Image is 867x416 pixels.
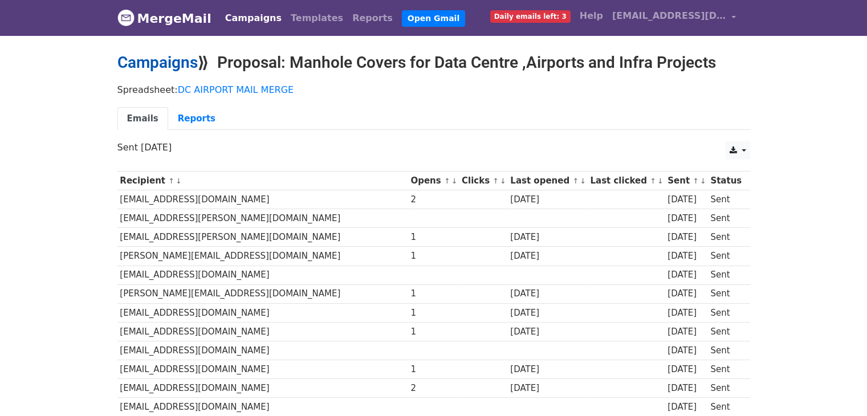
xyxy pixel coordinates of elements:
[221,7,286,30] a: Campaigns
[510,250,584,263] div: [DATE]
[510,363,584,376] div: [DATE]
[178,84,294,95] a: DC AIRPORT MAIL MERGE
[117,6,211,30] a: MergeMail
[451,177,458,185] a: ↓
[510,325,584,338] div: [DATE]
[810,361,867,416] iframe: Chat Widget
[612,9,726,23] span: [EMAIL_ADDRESS][DOMAIN_NAME]
[117,266,408,284] td: [EMAIL_ADDRESS][DOMAIN_NAME]
[492,177,499,185] a: ↑
[500,177,506,185] a: ↓
[117,209,408,228] td: [EMAIL_ADDRESS][PERSON_NAME][DOMAIN_NAME]
[168,107,225,130] a: Reports
[707,322,744,341] td: Sent
[117,53,750,72] h2: ⟫ Proposal: Manhole Covers for Data Centre ,Airports and Infra Projects
[117,190,408,209] td: [EMAIL_ADDRESS][DOMAIN_NAME]
[410,307,456,320] div: 1
[168,177,174,185] a: ↑
[117,228,408,247] td: [EMAIL_ADDRESS][PERSON_NAME][DOMAIN_NAME]
[117,284,408,303] td: [PERSON_NAME][EMAIL_ADDRESS][DOMAIN_NAME]
[117,107,168,130] a: Emails
[490,10,571,23] span: Daily emails left: 3
[117,379,408,398] td: [EMAIL_ADDRESS][DOMAIN_NAME]
[575,5,608,27] a: Help
[707,284,744,303] td: Sent
[650,177,656,185] a: ↑
[608,5,741,31] a: [EMAIL_ADDRESS][DOMAIN_NAME]
[410,325,456,338] div: 1
[408,172,459,190] th: Opens
[348,7,397,30] a: Reports
[707,228,744,247] td: Sent
[117,172,408,190] th: Recipient
[459,172,507,190] th: Clicks
[510,287,584,300] div: [DATE]
[667,363,705,376] div: [DATE]
[510,382,584,395] div: [DATE]
[510,231,584,244] div: [DATE]
[667,325,705,338] div: [DATE]
[117,9,135,26] img: MergeMail logo
[667,401,705,414] div: [DATE]
[667,212,705,225] div: [DATE]
[707,303,744,322] td: Sent
[700,177,706,185] a: ↓
[693,177,699,185] a: ↑
[667,231,705,244] div: [DATE]
[667,382,705,395] div: [DATE]
[707,266,744,284] td: Sent
[117,247,408,266] td: [PERSON_NAME][EMAIL_ADDRESS][DOMAIN_NAME]
[707,172,744,190] th: Status
[507,172,587,190] th: Last opened
[667,250,705,263] div: [DATE]
[667,193,705,206] div: [DATE]
[402,10,465,27] a: Open Gmail
[444,177,450,185] a: ↑
[410,382,456,395] div: 2
[117,322,408,341] td: [EMAIL_ADDRESS][DOMAIN_NAME]
[117,141,750,153] p: Sent [DATE]
[667,268,705,282] div: [DATE]
[707,341,744,360] td: Sent
[667,287,705,300] div: [DATE]
[410,363,456,376] div: 1
[410,231,456,244] div: 1
[588,172,665,190] th: Last clicked
[665,172,707,190] th: Sent
[286,7,348,30] a: Templates
[657,177,664,185] a: ↓
[510,307,584,320] div: [DATE]
[667,307,705,320] div: [DATE]
[176,177,182,185] a: ↓
[707,379,744,398] td: Sent
[117,303,408,322] td: [EMAIL_ADDRESS][DOMAIN_NAME]
[580,177,586,185] a: ↓
[410,287,456,300] div: 1
[707,360,744,379] td: Sent
[486,5,575,27] a: Daily emails left: 3
[410,250,456,263] div: 1
[117,53,198,72] a: Campaigns
[707,209,744,228] td: Sent
[510,193,584,206] div: [DATE]
[572,177,579,185] a: ↑
[707,247,744,266] td: Sent
[117,341,408,360] td: [EMAIL_ADDRESS][DOMAIN_NAME]
[117,360,408,379] td: [EMAIL_ADDRESS][DOMAIN_NAME]
[410,193,456,206] div: 2
[707,190,744,209] td: Sent
[667,344,705,357] div: [DATE]
[117,84,750,96] p: Spreadsheet:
